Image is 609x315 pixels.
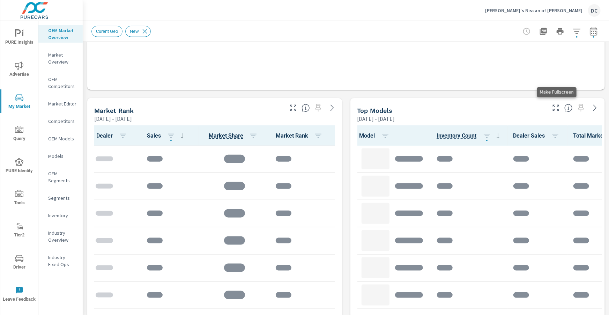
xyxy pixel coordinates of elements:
span: Query [2,126,36,143]
h5: Top Models [357,107,393,114]
div: Market Editor [38,98,83,109]
span: Sales [147,132,186,140]
div: Segments [38,193,83,203]
button: Select Date Range [587,24,601,38]
button: Make Fullscreen [288,102,299,113]
p: Inventory [48,212,77,219]
span: Driver [2,254,36,271]
p: Market Overview [48,51,77,65]
span: Market Rank shows you how you rank, in terms of sales, to other dealerships in your market. “Mark... [302,104,310,112]
button: Apply Filters [570,24,584,38]
span: Market Share [209,132,260,140]
span: New [126,29,143,34]
p: [DATE] - [DATE] [357,115,395,123]
span: PURE Insights [2,29,36,46]
p: Industry Fixed Ops [48,254,77,268]
span: Tools [2,190,36,207]
p: [PERSON_NAME]'s Nissan of [PERSON_NAME] [485,7,582,14]
p: OEM Models [48,135,77,142]
a: See more details in report [327,102,338,113]
p: OEM Segments [48,170,77,184]
div: OEM Market Overview [38,25,83,43]
span: Advertise [2,61,36,79]
p: [DATE] - [DATE] [94,115,132,123]
div: Industry Fixed Ops [38,252,83,270]
span: Dealer [96,132,130,140]
h5: Market Rank [94,107,134,114]
span: Dealer Sales / Total Market Sales. [Market = within dealer PMA (or 60 miles if no PMA is defined)... [209,132,243,140]
span: My Market [2,94,36,111]
span: Curent Geo [92,29,122,34]
div: Industry Overview [38,228,83,245]
p: Models [48,153,77,160]
p: Competitors [48,118,77,125]
div: OEM Segments [38,168,83,186]
span: PURE Identity [2,158,36,175]
div: Inventory [38,210,83,221]
div: OEM Competitors [38,74,83,91]
span: Inventory Count [437,132,502,140]
button: Print Report [553,24,567,38]
div: Models [38,151,83,161]
p: Segments [48,195,77,202]
button: "Export Report to PDF" [536,24,550,38]
div: nav menu [0,21,38,310]
div: Market Overview [38,50,83,67]
p: Market Editor [48,100,77,107]
span: Leave Feedback [2,286,36,303]
span: Market Rank [276,132,325,140]
div: OEM Models [38,133,83,144]
span: Select a preset date range to save this widget [313,102,324,113]
span: Model [359,132,392,140]
p: OEM Competitors [48,76,77,90]
p: Industry Overview [48,229,77,243]
span: The number of vehicles currently in dealer inventory. This does not include shared inventory, nor... [437,132,477,140]
p: OEM Market Overview [48,27,77,41]
div: New [125,26,151,37]
span: Tier2 [2,222,36,239]
div: Competitors [38,116,83,126]
span: Dealer Sales [513,132,562,140]
div: DC [588,4,601,17]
